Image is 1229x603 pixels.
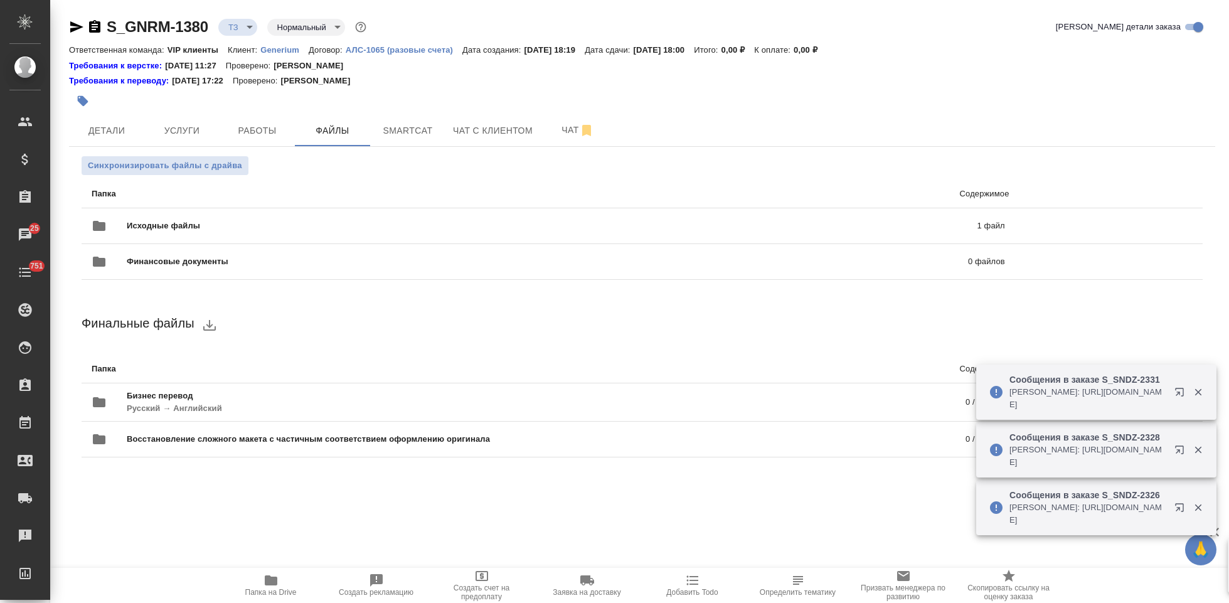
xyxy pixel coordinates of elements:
[956,568,1061,603] button: Скопировать ссылку на оценку заказа
[1009,373,1166,386] p: Сообщения в заказе S_SNDZ-2331
[218,19,257,36] div: ТЗ
[152,123,212,139] span: Услуги
[1185,387,1211,398] button: Закрыть
[754,45,794,55] p: К оплате:
[194,310,225,340] button: download
[1009,386,1166,411] p: [PERSON_NAME]: [URL][DOMAIN_NAME]
[23,260,51,272] span: 751
[23,222,46,235] span: 25
[3,219,47,250] a: 25
[127,255,598,268] span: Финансовые документы
[1167,380,1197,410] button: Открыть в новой вкладке
[721,45,755,55] p: 0,00 ₽
[127,390,593,402] span: Бизнес перевод
[353,19,369,35] button: Доп статусы указывают на важность/срочность заказа
[745,568,851,603] button: Определить тематику
[593,396,1004,408] p: 0 / 1 файл
[640,568,745,603] button: Добавить Todo
[69,60,165,72] a: Требования к верстке:
[92,363,538,375] p: Папка
[794,45,827,55] p: 0,00 ₽
[84,387,114,417] button: folder
[851,568,956,603] button: Призвать менеджера по развитию
[634,45,694,55] p: [DATE] 18:00
[588,220,1005,232] p: 1 файл
[274,60,353,72] p: [PERSON_NAME]
[429,568,535,603] button: Создать счет на предоплату
[127,433,728,446] span: Восстановление сложного макета с частичным соответствием оформлению оригинала
[77,123,137,139] span: Детали
[218,568,324,603] button: Папка на Drive
[84,247,114,277] button: folder
[1009,501,1166,526] p: [PERSON_NAME]: [URL][DOMAIN_NAME]
[339,588,413,597] span: Создать рекламацию
[82,316,194,330] span: Финальные файлы
[69,75,172,87] a: Требования к переводу:
[69,87,97,115] button: Добавить тэг
[233,75,281,87] p: Проверено:
[87,19,102,35] button: Скопировать ссылку
[309,45,346,55] p: Договор:
[346,45,462,55] p: АЛС-1065 (разовые счета)
[274,22,330,33] button: Нормальный
[225,22,242,33] button: ТЗ
[88,159,242,172] span: Синхронизировать файлы с драйва
[964,584,1054,601] span: Скопировать ссылку на оценку заказа
[82,156,248,175] button: Синхронизировать файлы с драйва
[165,60,226,72] p: [DATE] 11:27
[3,257,47,288] a: 751
[127,220,588,232] span: Исходные файлы
[92,188,538,200] p: Папка
[579,123,594,138] svg: Отписаться
[245,588,297,597] span: Папка на Drive
[260,44,309,55] a: Generium
[548,122,608,138] span: Чат
[226,60,274,72] p: Проверено:
[378,123,438,139] span: Smartcat
[1167,437,1197,467] button: Открыть в новой вкладке
[1185,444,1211,456] button: Закрыть
[553,588,620,597] span: Заявка на доставку
[69,45,168,55] p: Ответственная команда:
[1056,21,1181,33] span: [PERSON_NAME] детали заказа
[858,584,949,601] span: Призвать менеджера по развитию
[346,44,462,55] a: АЛС-1065 (разовые счета)
[302,123,363,139] span: Файлы
[694,45,721,55] p: Итого:
[598,255,1004,268] p: 0 файлов
[1185,502,1211,513] button: Закрыть
[280,75,359,87] p: [PERSON_NAME]
[728,433,1005,446] p: 0 / 1 файл
[107,18,208,35] a: S_GNRM-1380
[1009,489,1166,501] p: Сообщения в заказе S_SNDZ-2326
[535,568,640,603] button: Заявка на доставку
[1167,495,1197,525] button: Открыть в новой вкладке
[538,363,1009,375] p: Содержимое
[666,588,718,597] span: Добавить Todo
[453,123,533,139] span: Чат с клиентом
[437,584,527,601] span: Создать счет на предоплату
[1009,444,1166,469] p: [PERSON_NAME]: [URL][DOMAIN_NAME]
[324,568,429,603] button: Создать рекламацию
[760,588,836,597] span: Определить тематику
[69,75,172,87] div: Нажми, чтобы открыть папку с инструкцией
[538,188,1009,200] p: Содержимое
[462,45,524,55] p: Дата создания:
[524,45,585,55] p: [DATE] 18:19
[585,45,633,55] p: Дата сдачи:
[69,19,84,35] button: Скопировать ссылку для ЯМессенджера
[228,45,260,55] p: Клиент:
[84,424,114,454] button: folder
[84,211,114,241] button: folder
[267,19,345,36] div: ТЗ
[168,45,228,55] p: VIP клиенты
[260,45,309,55] p: Generium
[172,75,233,87] p: [DATE] 17:22
[127,402,593,415] p: Русский → Английский
[227,123,287,139] span: Работы
[1009,431,1166,444] p: Сообщения в заказе S_SNDZ-2328
[69,60,165,72] div: Нажми, чтобы открыть папку с инструкцией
